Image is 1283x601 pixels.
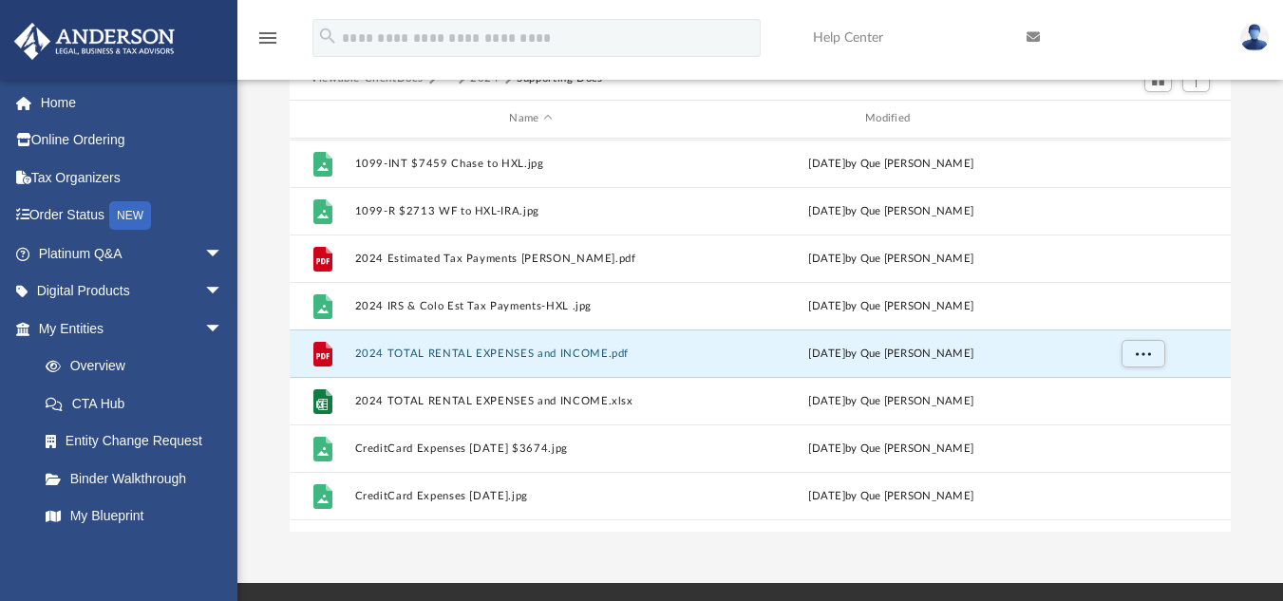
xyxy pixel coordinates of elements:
a: Tax Due Dates [27,535,252,573]
a: menu [256,36,279,49]
a: Platinum Q&Aarrow_drop_down [13,235,252,272]
a: Overview [27,347,252,385]
a: Home [13,84,252,122]
div: [DATE] by Que [PERSON_NAME] [715,297,1067,314]
button: 1099-R $2713 WF to HXL-IRA.jpg [355,204,708,216]
button: More options [1122,339,1165,367]
a: CTA Hub [27,385,252,423]
div: NEW [109,201,151,230]
img: Anderson Advisors Platinum Portal [9,23,180,60]
img: User Pic [1240,24,1269,51]
span: arrow_drop_down [204,272,242,311]
i: search [317,26,338,47]
span: arrow_drop_down [204,310,242,348]
div: [DATE] by Que [PERSON_NAME] [715,155,1067,172]
button: 2024 IRS & Colo Est Tax Payments-HXL .jpg [355,299,708,311]
button: CreditCard Expenses [DATE].jpg [355,489,708,501]
a: Entity Change Request [27,423,252,460]
a: Binder Walkthrough [27,460,252,498]
div: id [1075,110,1208,127]
div: [DATE] by Que [PERSON_NAME] [715,345,1067,362]
div: Modified [714,110,1066,127]
a: My Entitiesarrow_drop_down [13,310,252,347]
div: [DATE] by Que [PERSON_NAME] [715,440,1067,457]
button: 2024 TOTAL RENTAL EXPENSES and INCOME.pdf [355,347,708,359]
a: My Blueprint [27,498,242,535]
div: [DATE] by Que [PERSON_NAME] [715,392,1067,409]
div: [DATE] by Que [PERSON_NAME] [715,250,1067,267]
div: Name [354,110,707,127]
div: id [298,110,346,127]
button: 1099-INT $7459 Chase to HXL.jpg [355,157,708,169]
button: 2024 TOTAL RENTAL EXPENSES and INCOME.xlsx [355,394,708,406]
a: Order StatusNEW [13,197,252,235]
div: [DATE] by Que [PERSON_NAME] [715,487,1067,504]
div: grid [290,139,1231,532]
button: 2024 Estimated Tax Payments [PERSON_NAME].pdf [355,252,708,264]
button: CreditCard Expenses [DATE] $3674.jpg [355,441,708,454]
div: [DATE] by Que [PERSON_NAME] [715,202,1067,219]
a: Tax Organizers [13,159,252,197]
a: Digital Productsarrow_drop_down [13,272,252,310]
a: Online Ordering [13,122,252,160]
i: menu [256,27,279,49]
span: arrow_drop_down [204,235,242,273]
